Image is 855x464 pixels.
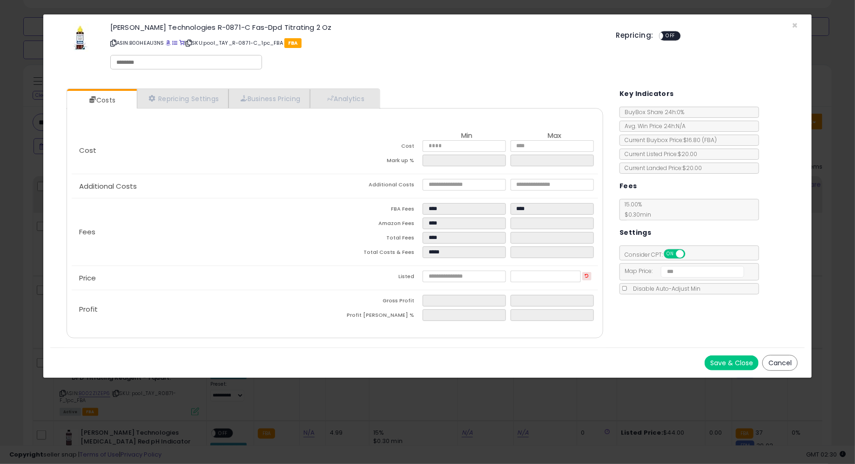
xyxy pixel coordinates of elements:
[628,285,700,293] span: Disable Auto-Adjust Min
[335,271,423,285] td: Listed
[684,250,699,258] span: OFF
[335,309,423,324] td: Profit [PERSON_NAME] %
[619,180,637,192] h5: Fees
[620,200,651,218] span: 15.00 %
[792,19,798,32] span: ×
[619,227,651,239] h5: Settings
[620,122,686,130] span: Avg. Win Price 24h: N/A
[620,150,697,158] span: Current Listed Price: $20.00
[172,39,177,47] a: All offer listings
[665,250,676,258] span: ON
[166,39,171,47] a: BuyBox page
[72,274,335,282] p: Price
[511,132,599,140] th: Max
[620,108,684,116] span: BuyBox Share 24h: 0%
[335,179,423,193] td: Additional Costs
[137,89,229,108] a: Repricing Settings
[620,267,744,275] span: Map Price:
[72,147,335,154] p: Cost
[72,183,335,190] p: Additional Costs
[620,211,651,218] span: $0.30 min
[620,136,717,144] span: Current Buybox Price:
[663,32,678,40] span: OFF
[284,38,302,48] span: FBA
[110,35,602,50] p: ASIN: B00HEAU3NS | SKU: pool_TAY_R-0871-C_1pc_FBA
[335,246,423,261] td: Total Costs & Fees
[335,155,423,169] td: Mark up %
[620,164,702,172] span: Current Landed Price: $20.00
[705,355,759,370] button: Save & Close
[335,203,423,218] td: FBA Fees
[229,89,310,108] a: Business Pricing
[620,251,698,259] span: Consider CPT:
[335,232,423,246] td: Total Fees
[423,132,511,140] th: Min
[335,140,423,155] td: Cost
[67,91,136,109] a: Costs
[335,295,423,309] td: Gross Profit
[72,306,335,313] p: Profit
[619,88,674,100] h5: Key Indicators
[110,24,602,31] h3: [PERSON_NAME] Technologies R-0871-C Fas-Dpd Titrating 2 Oz
[335,218,423,232] td: Amazon Fees
[702,136,717,144] span: ( FBA )
[72,228,335,236] p: Fees
[616,32,653,39] h5: Repricing:
[310,89,379,108] a: Analytics
[683,136,717,144] span: $16.80
[762,355,798,371] button: Cancel
[179,39,184,47] a: Your listing only
[66,24,94,52] img: 41ptuF6TFNL._SL60_.jpg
